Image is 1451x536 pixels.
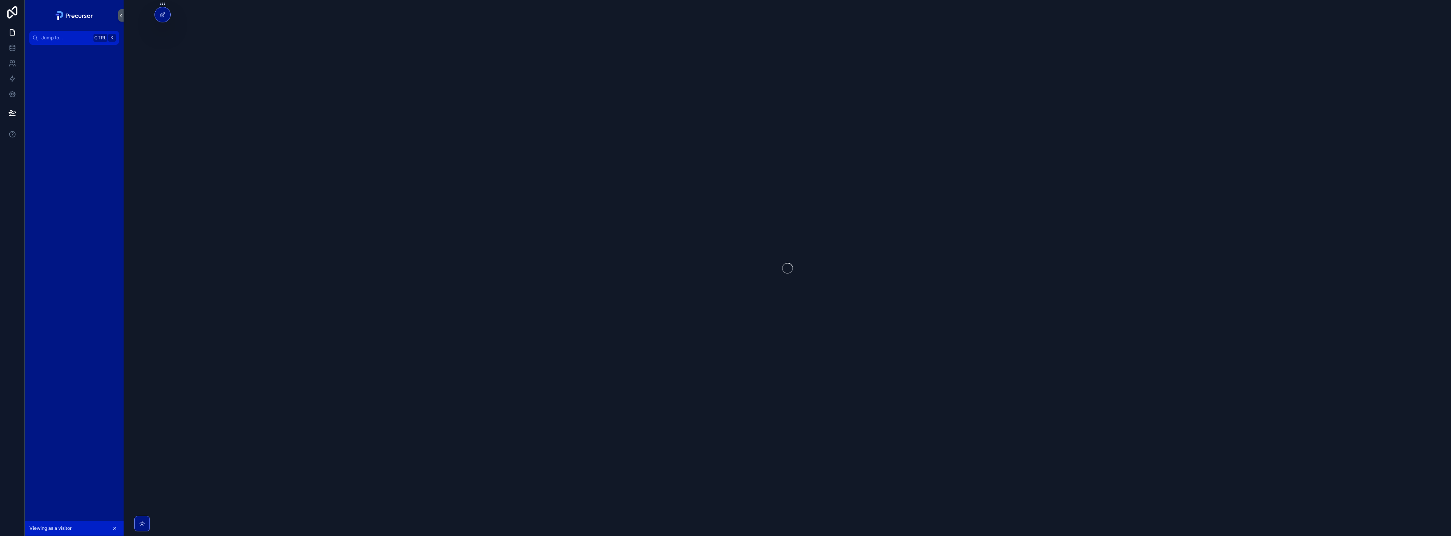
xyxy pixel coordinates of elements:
[109,35,115,41] span: K
[93,34,107,42] span: Ctrl
[41,35,90,41] span: Jump to...
[25,45,124,59] div: scrollable content
[29,31,119,45] button: Jump to...CtrlK
[53,9,95,22] img: App logo
[29,525,72,531] span: Viewing as a visitor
